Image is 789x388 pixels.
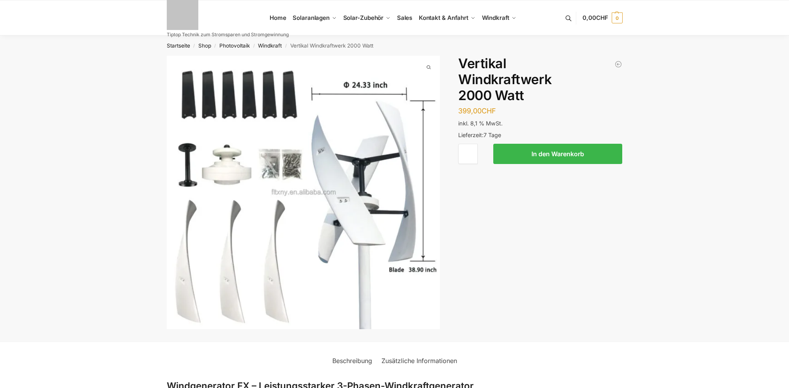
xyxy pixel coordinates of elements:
[289,0,340,35] a: Solaranlagen
[458,56,622,103] h1: Vertikal Windkraftwerk 2000 Watt
[458,132,501,138] span: Lieferzeit:
[458,107,496,115] bdi: 399,00
[482,107,496,115] span: CHF
[394,0,415,35] a: Sales
[419,14,468,21] span: Kontakt & Anfahrt
[458,144,478,164] input: Produktmenge
[211,43,219,49] span: /
[167,56,440,329] img: Vertikal Windrad
[282,43,290,49] span: /
[293,14,330,21] span: Solaranlagen
[377,351,462,370] a: Zusätzliche Informationen
[190,43,198,49] span: /
[328,351,377,370] a: Beschreibung
[415,0,478,35] a: Kontakt & Anfahrt
[167,32,289,37] p: Tiptop Technik zum Stromsparen und Stromgewinnung
[582,14,608,21] span: 0,00
[484,132,501,138] span: 7 Tage
[482,14,509,21] span: Windkraft
[167,56,440,329] li: 1 / 1
[198,42,211,49] a: Shop
[167,42,190,49] a: Startseite
[493,144,622,164] button: In den Warenkorb
[397,14,413,21] span: Sales
[343,14,384,21] span: Solar-Zubehör
[614,60,622,68] a: Windkraftanlage für Garten Terrasse
[596,14,608,21] span: CHF
[153,35,636,56] nav: Breadcrumb
[458,120,503,127] span: inkl. 8,1 % MwSt.
[340,0,394,35] a: Solar-Zubehör
[167,56,440,329] a: Vertikal WindradHd63d2b51b2484c83bf992b756e770dc5o
[250,43,258,49] span: /
[612,12,623,23] span: 0
[478,0,519,35] a: Windkraft
[258,42,282,49] a: Windkraft
[219,42,250,49] a: Photovoltaik
[582,6,622,30] a: 0,00CHF 0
